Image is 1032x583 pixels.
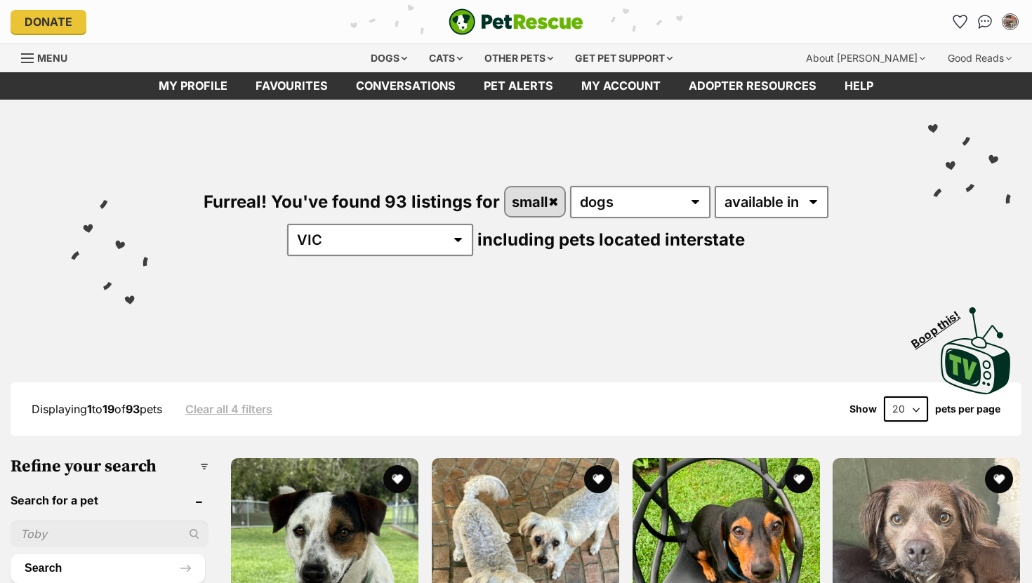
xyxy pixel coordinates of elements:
a: Favourites [948,11,971,33]
a: Clear all 4 filters [185,403,272,415]
div: Dogs [361,44,417,72]
button: favourite [784,465,812,493]
div: Get pet support [565,44,682,72]
a: Donate [11,10,86,34]
img: logo-e224e6f780fb5917bec1dbf3a21bbac754714ae5b6737aabdf751b685950b380.svg [449,8,583,35]
button: Search [11,554,205,582]
label: pets per page [935,403,1000,415]
a: Boop this! [941,295,1011,397]
strong: 1 [87,402,92,416]
a: Favourites [242,72,342,100]
a: Adopter resources [675,72,831,100]
ul: Account quick links [948,11,1021,33]
h3: Refine your search [11,457,209,476]
a: PetRescue [449,8,583,35]
a: Menu [21,44,77,69]
div: About [PERSON_NAME] [796,44,935,72]
strong: 19 [102,402,114,416]
img: Philippa Sheehan profile pic [1003,15,1017,29]
div: Other pets [475,44,563,72]
img: PetRescue TV logo [941,307,1011,394]
span: including pets located interstate [477,229,745,250]
a: Help [831,72,887,100]
span: Displaying to of pets [32,402,162,416]
button: favourite [383,465,411,493]
span: Boop this! [909,300,974,350]
div: Good Reads [938,44,1021,72]
img: chat-41dd97257d64d25036548639549fe6c8038ab92f7586957e7f3b1b290dea8141.svg [978,15,993,29]
button: favourite [584,465,612,493]
button: My account [999,11,1021,33]
strong: 93 [126,402,140,416]
span: Show [849,403,877,415]
header: Search for a pet [11,494,209,507]
div: Cats [419,44,472,72]
span: Furreal! You've found 93 listings for [204,192,500,212]
a: My profile [145,72,242,100]
input: Toby [11,521,209,547]
button: favourite [985,465,1013,493]
span: Menu [37,52,67,64]
a: Conversations [974,11,996,33]
a: My account [567,72,675,100]
a: small [505,187,565,216]
a: Pet alerts [470,72,567,100]
a: conversations [342,72,470,100]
